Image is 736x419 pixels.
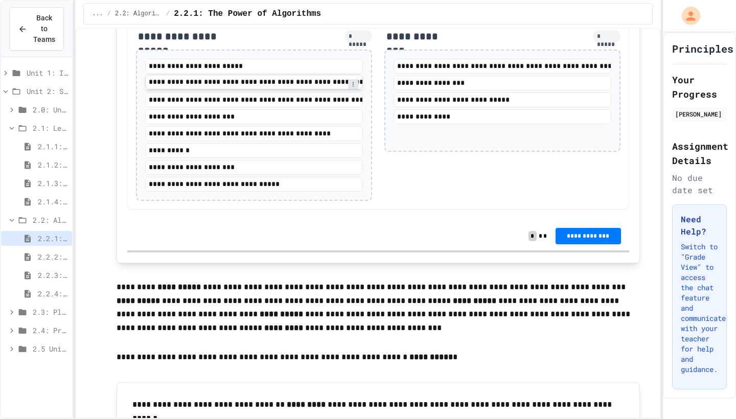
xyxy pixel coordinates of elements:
h2: Assignment Details [672,139,727,168]
span: Back to Teams [33,13,55,45]
span: 2.2.4: Designing Flowcharts [38,288,68,299]
span: 2.1.4: Problem Solving Practice [38,196,68,207]
p: Switch to "Grade View" to access the chat feature and communicate with your teacher for help and ... [681,242,718,375]
span: 2.2.1: The Power of Algorithms [174,8,321,20]
span: 2.4: Practice with Algorithms [33,325,68,336]
span: / [107,10,111,18]
span: 2.1.1: The Growth Mindset [38,141,68,152]
div: No due date set [672,172,727,196]
span: 2.0: Unit Overview [33,104,68,115]
span: 2.5 Unit Summary [33,343,68,354]
span: 2.2.3: Visualizing Logic with Flowcharts [38,270,68,281]
h1: Principles [672,41,733,56]
button: Back to Teams [9,7,64,51]
span: Unit 1: Intro to Computer Science [27,67,68,78]
span: 2.2: Algorithms - from Pseudocode to Flowcharts [115,10,162,18]
span: ... [92,10,103,18]
span: 2.3: Playing Games [33,307,68,317]
div: [PERSON_NAME] [675,109,724,119]
span: / [166,10,170,18]
h3: Need Help? [681,213,718,238]
span: 2.1: Learning to Solve Hard Problems [33,123,68,133]
span: Unit 2: Solving Problems in Computer Science [27,86,68,97]
span: 2.1.3: Challenge Problem - The Bridge [38,178,68,189]
span: 2.1.2: Learning to Solve Hard Problems [38,159,68,170]
span: 2.2.2: Specifying Ideas with Pseudocode [38,251,68,262]
span: 2.2.1: The Power of Algorithms [38,233,68,244]
span: 2.2: Algorithms - from Pseudocode to Flowcharts [33,215,68,225]
h2: Your Progress [672,73,727,101]
div: My Account [671,4,703,28]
